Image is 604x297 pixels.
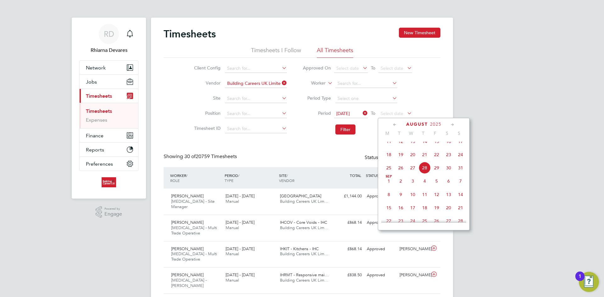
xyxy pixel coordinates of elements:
span: 8 [383,189,395,201]
span: Finance [86,133,103,139]
label: Site [192,95,221,101]
span: 23 [443,149,455,161]
span: 25 [383,162,395,174]
button: Network [80,61,138,74]
span: [DATE] - [DATE] [226,220,254,225]
span: VENDOR [279,178,294,183]
span: Rhiarna Devares [79,47,138,54]
span: 26 [431,215,443,227]
span: [PERSON_NAME] [171,272,204,278]
div: £1,144.00 [332,191,364,201]
span: 6 [443,175,455,187]
span: 20 [443,202,455,214]
span: [MEDICAL_DATA] - Site Manager [171,199,215,209]
label: Worker [297,80,326,86]
div: Approved [364,244,397,254]
span: / [287,173,288,178]
div: PERIOD [223,170,277,186]
div: Approved [364,270,397,280]
div: STATUS [364,170,397,181]
span: 17 [407,202,419,214]
span: [DATE] - [DATE] [226,246,254,251]
span: IHKIT - Kitchens - IHC [280,246,319,251]
span: [PERSON_NAME] [171,220,204,225]
span: Preferences [86,161,113,167]
span: 21 [419,149,431,161]
span: 19 [431,202,443,214]
span: Manual [226,251,239,256]
span: 24 [455,149,467,161]
div: Approved [364,217,397,228]
div: SITE [277,170,332,186]
span: [MEDICAL_DATA] - [PERSON_NAME] [171,278,207,288]
span: 19 [395,149,407,161]
span: F [429,130,441,136]
span: [PERSON_NAME] [171,193,204,199]
div: WORKER [169,170,223,186]
a: Powered byEngage [96,206,122,218]
label: Period [303,110,331,116]
span: Network [86,65,106,71]
span: RD [104,30,114,38]
span: / [238,173,239,178]
span: 22 [431,149,443,161]
span: 30 of [184,153,196,160]
span: TYPE [225,178,233,183]
span: [PERSON_NAME] [171,246,204,251]
span: 18 [419,202,431,214]
span: 27 [407,162,419,174]
span: [DATE] - [DATE] [226,272,254,278]
span: TOTAL [350,173,361,178]
span: [GEOGRAPHIC_DATA] [280,193,321,199]
span: M [381,130,393,136]
span: 29 [431,162,443,174]
button: Timesheets [80,89,138,103]
button: Jobs [80,75,138,89]
button: Open Resource Center, 1 new notification [579,272,599,292]
span: 30 [443,162,455,174]
span: 14 [419,135,431,147]
span: Jobs [86,79,97,85]
span: 17 [455,135,467,147]
span: 26 [395,162,407,174]
span: 22 [383,215,395,227]
span: 1 [383,175,395,187]
span: 28 [455,215,467,227]
span: Building Careers UK Lim… [280,278,328,283]
span: IHRMT - Responsive mai… [280,272,329,278]
div: £838.50 [332,270,364,280]
span: 5 [431,175,443,187]
span: 9 [395,189,407,201]
li: All Timesheets [317,47,353,58]
span: S [453,130,465,136]
label: Approved On [303,65,331,71]
div: Status [365,153,428,162]
input: Search for... [225,79,287,88]
li: Timesheets I Follow [251,47,301,58]
div: Approved [364,191,397,201]
label: Period Type [303,95,331,101]
div: Timesheets [80,103,138,128]
span: T [417,130,429,136]
div: £868.14 [332,244,364,254]
span: 11 [419,189,431,201]
span: [DATE] - [DATE] [226,193,254,199]
span: 2025 [430,122,441,127]
input: Search for... [225,94,287,103]
button: Finance [80,129,138,142]
div: Showing [164,153,238,160]
span: Engage [104,212,122,217]
span: 3 [407,175,419,187]
span: 31 [455,162,467,174]
span: Manual [226,225,239,230]
span: Building Careers UK Lim… [280,251,328,256]
h2: Timesheets [164,28,216,40]
label: Timesheet ID [192,125,221,131]
span: 21 [455,202,467,214]
span: 13 [407,135,419,147]
span: [MEDICAL_DATA] - Multi Trade Operative [171,225,217,236]
span: Manual [226,199,239,204]
span: 18 [383,149,395,161]
span: To [369,64,377,72]
label: Position [192,110,221,116]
